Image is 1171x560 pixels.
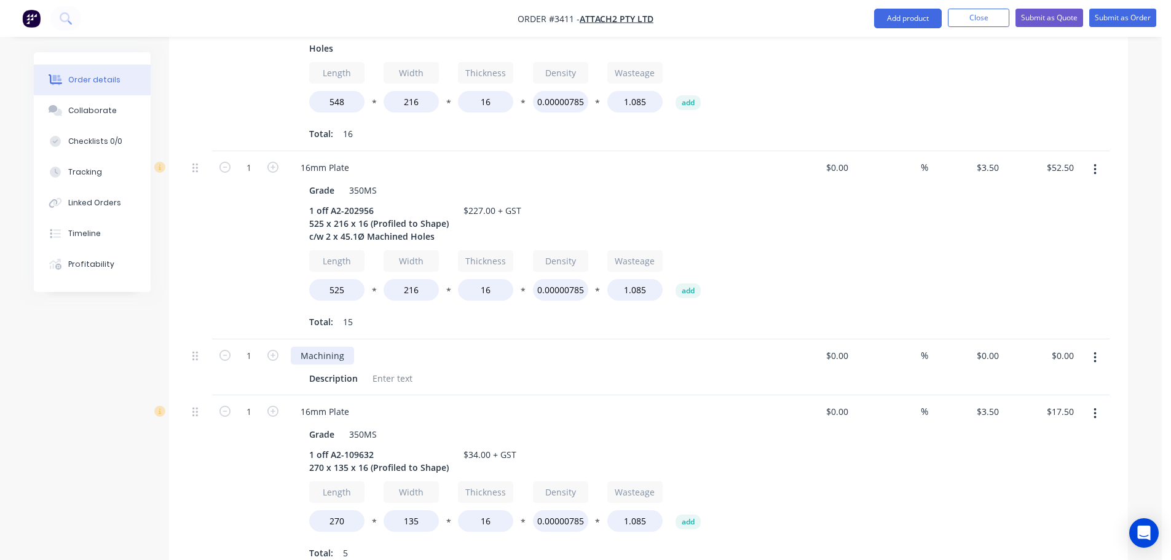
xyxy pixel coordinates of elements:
[458,250,513,272] input: Label
[458,481,513,503] input: Label
[1089,9,1156,27] button: Submit as Order
[309,127,333,140] span: Total:
[343,546,348,559] span: 5
[68,136,122,147] div: Checklists 0/0
[533,279,588,301] input: Value
[384,62,439,84] input: Label
[533,91,588,112] input: Value
[343,315,353,328] span: 15
[458,279,513,301] input: Value
[458,510,513,532] input: Value
[68,167,102,178] div: Tracking
[921,349,928,363] span: %
[309,510,365,532] input: Value
[533,481,588,503] input: Label
[580,13,653,25] a: Attach2 Pty Ltd
[459,446,521,463] div: $34.00 + GST
[607,279,663,301] input: Value
[384,250,439,272] input: Label
[1129,518,1159,548] div: Open Intercom Messenger
[384,279,439,301] input: Value
[309,91,365,112] input: Value
[34,187,151,218] button: Linked Orders
[607,481,663,503] input: Label
[533,62,588,84] input: Label
[34,218,151,249] button: Timeline
[309,481,365,503] input: Label
[459,202,526,219] div: $227.00 + GST
[34,65,151,95] button: Order details
[68,197,121,208] div: Linked Orders
[304,202,454,245] div: 1 off A2-202956 525 x 216 x 16 (Profiled to Shape) c/w 2 x 45.1Ø Machined Holes
[676,283,701,298] button: add
[676,95,701,110] button: add
[458,91,513,112] input: Value
[384,481,439,503] input: Label
[304,369,363,387] div: Description
[458,62,513,84] input: Label
[518,13,580,25] span: Order #3411 -
[676,515,701,529] button: add
[309,279,365,301] input: Value
[874,9,942,28] button: Add product
[304,446,454,476] div: 1 off A2-109632 270 x 135 x 16 (Profiled to Shape)
[309,546,333,559] span: Total:
[34,126,151,157] button: Checklists 0/0
[68,105,117,116] div: Collaborate
[384,510,439,532] input: Value
[68,74,120,85] div: Order details
[533,250,588,272] input: Label
[607,91,663,112] input: Value
[309,62,365,84] input: Label
[304,425,339,443] div: Grade
[533,510,588,532] input: Value
[921,160,928,175] span: %
[309,250,365,272] input: Label
[34,157,151,187] button: Tracking
[607,510,663,532] input: Value
[309,315,333,328] span: Total:
[291,347,354,365] div: Machining
[343,127,353,140] span: 16
[1015,9,1083,27] button: Submit as Quote
[34,95,151,126] button: Collaborate
[344,181,382,199] div: 350MS
[291,159,359,176] div: 16mm Plate
[384,91,439,112] input: Value
[607,62,663,84] input: Label
[607,250,663,272] input: Label
[68,228,101,239] div: Timeline
[68,259,114,270] div: Profitability
[304,181,339,199] div: Grade
[291,403,359,420] div: 16mm Plate
[34,249,151,280] button: Profitability
[948,9,1009,27] button: Close
[22,9,41,28] img: Factory
[344,425,382,443] div: 350MS
[921,404,928,419] span: %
